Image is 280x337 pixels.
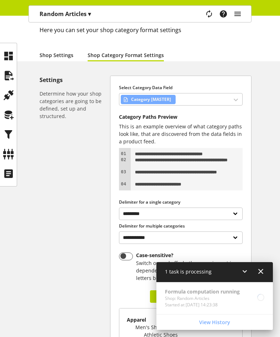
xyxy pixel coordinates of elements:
div: 03 [119,169,127,181]
span: Men's Shoes [135,324,165,331]
button: Generate Category Tree Preview [150,290,243,303]
span: 1 task is processing [165,268,212,275]
p: Random Articles [40,10,91,18]
span: View History [199,318,230,326]
h2: Here you can set your shop category format settings [40,26,252,34]
a: Shop Settings [40,51,73,59]
a: View History [158,316,271,328]
h6: Determine how your shop categories are going to be defined, set up and structured. [40,90,107,120]
span: ▾ [88,10,91,18]
div: 02 [119,157,127,169]
div: Case-sensitive? [136,252,240,258]
span: Apparel [127,316,146,323]
a: Shop Category Format Settings [88,51,164,59]
span: Category [MASTER] [131,95,171,104]
h5: Settings [40,76,107,84]
span: Delimiter for a single category [119,199,180,205]
p: Category Paths Preview [119,114,243,120]
nav: main navigation [28,5,252,22]
p: This is an example overview of what category paths look like, that are discovered from the data f... [119,123,243,145]
div: Switch on and off whether your import is dependent on upper- and lower case letters being recogni... [136,259,240,282]
label: Select Category Data Field [119,85,243,91]
div: 04 [119,181,127,187]
div: 01 [119,151,127,157]
span: Delimiter for multiple categories [119,223,185,229]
